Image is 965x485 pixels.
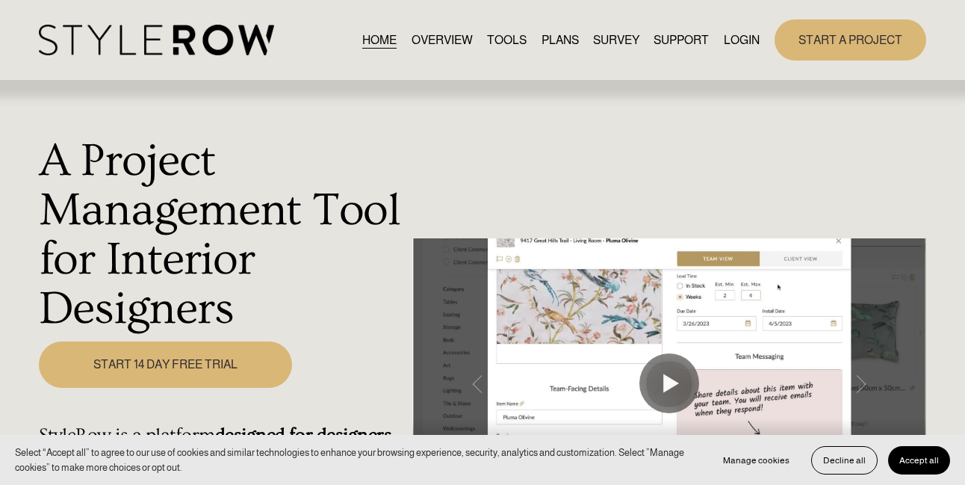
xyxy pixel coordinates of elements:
button: Decline all [811,446,878,475]
a: START A PROJECT [775,19,926,61]
span: Accept all [899,455,939,466]
a: SURVEY [593,30,639,50]
a: folder dropdown [654,30,709,50]
img: StyleRow [39,25,274,55]
h4: StyleRow is a platform , with maximum flexibility and organization. [39,424,404,469]
a: LOGIN [724,30,760,50]
button: Accept all [888,446,950,475]
a: START 14 DAY FREE TRIAL [39,342,292,388]
p: Select “Accept all” to agree to our use of cookies and similar technologies to enhance your brows... [15,445,697,475]
span: Decline all [823,455,866,466]
span: Manage cookies [723,455,789,466]
button: Manage cookies [712,446,801,475]
strong: designed for designers [215,424,392,446]
span: SUPPORT [654,31,709,49]
a: OVERVIEW [412,30,473,50]
h1: A Project Management Tool for Interior Designers [39,136,404,333]
a: TOOLS [487,30,527,50]
a: HOME [362,30,397,50]
a: PLANS [542,30,579,50]
button: Play [639,353,699,413]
